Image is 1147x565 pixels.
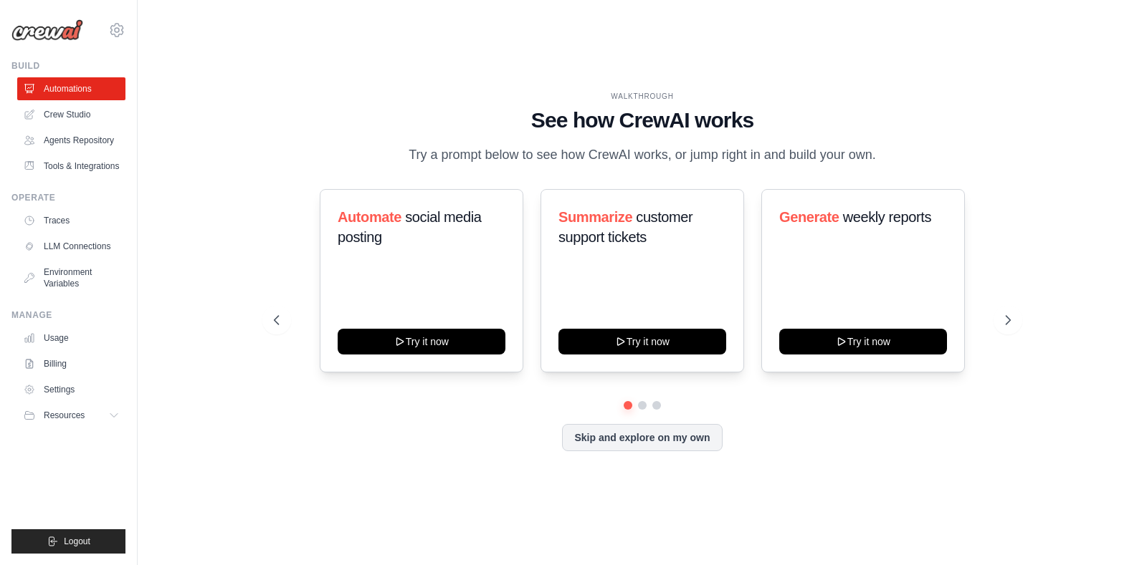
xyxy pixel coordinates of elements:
[274,107,1010,133] h1: See how CrewAI works
[11,19,83,41] img: Logo
[44,410,85,421] span: Resources
[843,209,931,225] span: weekly reports
[338,209,401,225] span: Automate
[338,329,505,354] button: Try it now
[17,327,125,349] a: Usage
[64,536,90,547] span: Logout
[17,209,125,232] a: Traces
[17,103,125,126] a: Crew Studio
[17,378,125,401] a: Settings
[17,155,125,178] a: Tools & Integrations
[401,145,883,165] p: Try a prompt below to see how CrewAI works, or jump right in and build your own.
[779,329,947,354] button: Try it now
[11,192,125,203] div: Operate
[274,91,1010,102] div: WALKTHROUGH
[558,209,693,245] span: customer support tickets
[558,209,632,225] span: Summarize
[17,129,125,152] a: Agents Repository
[11,529,125,554] button: Logout
[562,424,722,451] button: Skip and explore on my own
[17,261,125,295] a: Environment Variables
[11,309,125,321] div: Manage
[17,77,125,100] a: Automations
[11,60,125,72] div: Build
[17,235,125,258] a: LLM Connections
[779,209,839,225] span: Generate
[338,209,482,245] span: social media posting
[17,404,125,427] button: Resources
[17,352,125,375] a: Billing
[558,329,726,354] button: Try it now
